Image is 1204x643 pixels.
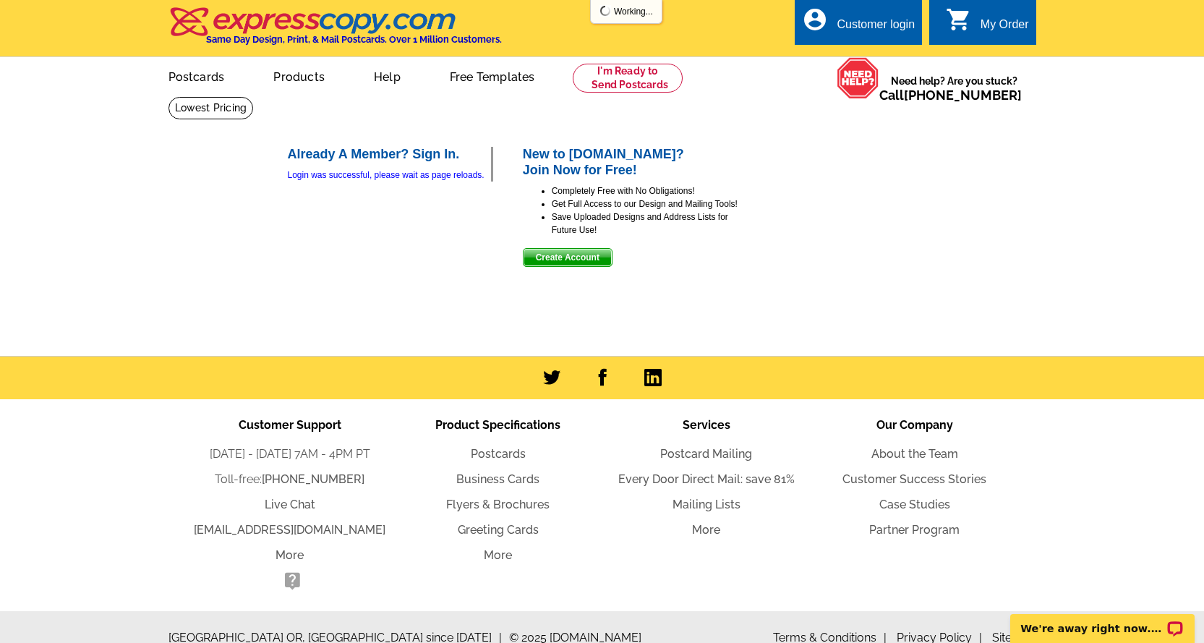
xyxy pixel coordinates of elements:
a: Greeting Cards [458,523,539,537]
span: Product Specifications [435,418,560,432]
i: account_circle [802,7,828,33]
img: help [837,57,879,99]
a: Help [351,59,424,93]
h4: Same Day Design, Print, & Mail Postcards. Over 1 Million Customers. [206,34,502,45]
a: Business Cards [456,472,539,486]
li: Get Full Access to our Design and Mailing Tools! [552,197,740,210]
span: Create Account [524,249,612,266]
a: Customer Success Stories [842,472,986,486]
span: Call [879,88,1022,103]
i: shopping_cart [946,7,972,33]
a: Flyers & Brochures [446,498,550,511]
a: Free Templates [427,59,558,93]
a: shopping_cart My Order [946,16,1029,34]
a: About the Team [871,447,958,461]
h2: Already A Member? Sign In. [288,147,491,163]
a: Every Door Direct Mail: save 81% [618,472,795,486]
a: More [484,548,512,562]
img: loading... [599,5,611,17]
span: Our Company [876,418,953,432]
a: Postcards [471,447,526,461]
a: Postcard Mailing [660,447,752,461]
a: [EMAIL_ADDRESS][DOMAIN_NAME] [194,523,385,537]
a: Products [250,59,348,93]
li: Completely Free with No Obligations! [552,184,740,197]
span: Need help? Are you stuck? [879,74,1029,103]
span: Services [683,418,730,432]
button: Create Account [523,248,612,267]
iframe: LiveChat chat widget [1001,597,1204,643]
a: account_circle Customer login [802,16,915,34]
li: Toll-free: [186,471,394,488]
div: Login was successful, please wait as page reloads. [288,169,491,182]
a: Partner Program [869,523,960,537]
a: More [692,523,720,537]
a: Live Chat [265,498,315,511]
a: Case Studies [879,498,950,511]
a: [PHONE_NUMBER] [904,88,1022,103]
h2: New to [DOMAIN_NAME]? Join Now for Free! [523,147,740,178]
span: Customer Support [239,418,341,432]
a: Mailing Lists [673,498,740,511]
a: [PHONE_NUMBER] [262,472,364,486]
a: More [276,548,304,562]
a: Postcards [145,59,248,93]
li: Save Uploaded Designs and Address Lists for Future Use! [552,210,740,237]
div: My Order [981,18,1029,38]
li: [DATE] - [DATE] 7AM - 4PM PT [186,446,394,463]
a: Same Day Design, Print, & Mail Postcards. Over 1 Million Customers. [168,17,502,45]
div: Customer login [837,18,915,38]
